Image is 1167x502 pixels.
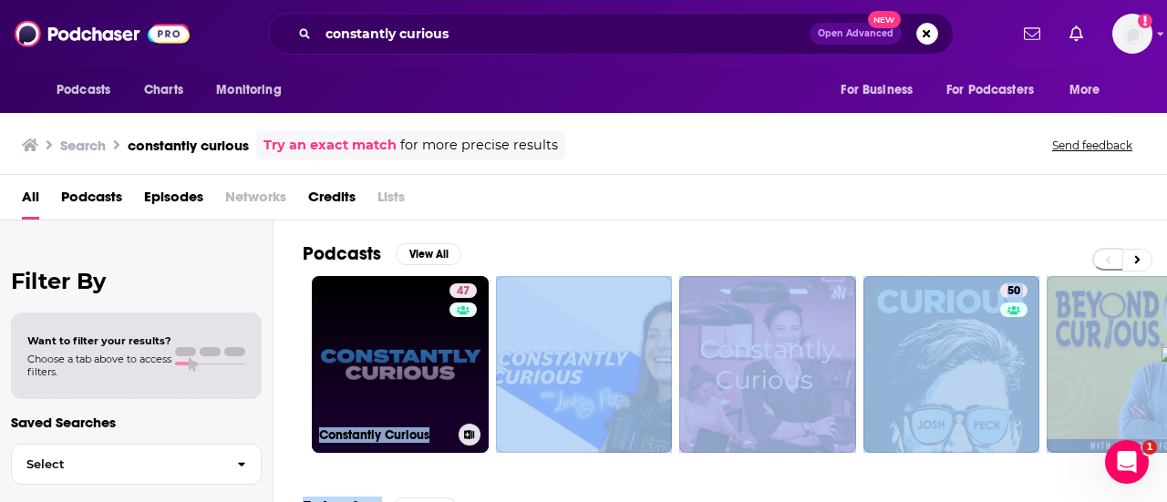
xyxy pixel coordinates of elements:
h3: constantly curious [128,137,249,154]
button: open menu [935,73,1060,108]
a: Show notifications dropdown [1017,18,1048,49]
span: For Business [841,77,913,103]
span: 50 [1007,282,1020,301]
span: Select [12,458,222,470]
span: Monitoring [216,77,281,103]
span: Open Advanced [818,29,893,38]
button: Show profile menu [1112,14,1152,54]
a: 47 [449,283,477,298]
svg: Add a profile image [1138,14,1152,28]
span: for more precise results [400,135,558,156]
iframe: Intercom live chat [1105,440,1149,484]
button: Open AdvancedNew [810,23,902,45]
div: Search podcasts, credits, & more... [268,13,954,55]
button: open menu [828,73,935,108]
button: open menu [44,73,134,108]
button: open menu [1057,73,1123,108]
span: New [868,11,901,28]
a: PodcastsView All [303,242,461,265]
span: Want to filter your results? [27,334,171,347]
a: Podcasts [61,182,122,220]
span: For Podcasters [946,77,1034,103]
h2: Podcasts [303,242,381,265]
span: More [1069,77,1100,103]
a: 47Constantly Curious [312,276,489,453]
a: 50 [1000,283,1028,298]
a: Show notifications dropdown [1062,18,1090,49]
span: Logged in as amandawoods [1112,14,1152,54]
img: User Profile [1112,14,1152,54]
button: open menu [203,73,305,108]
h3: Search [60,137,106,154]
span: Charts [144,77,183,103]
button: View All [396,243,461,265]
span: Podcasts [57,77,110,103]
img: Podchaser - Follow, Share and Rate Podcasts [15,16,190,51]
a: Episodes [144,182,203,220]
span: Networks [225,182,286,220]
button: Send feedback [1047,138,1138,153]
a: Credits [308,182,356,220]
a: 50 [863,276,1040,453]
a: Try an exact match [263,135,397,156]
a: All [22,182,39,220]
a: Charts [132,73,194,108]
h3: Constantly Curious [319,427,451,443]
button: Select [11,444,262,485]
p: Saved Searches [11,414,262,431]
span: Choose a tab above to access filters. [27,353,171,378]
span: Lists [377,182,405,220]
input: Search podcasts, credits, & more... [318,19,810,48]
span: 47 [457,282,470,301]
span: 1 [1142,440,1157,455]
h2: Filter By [11,268,262,294]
